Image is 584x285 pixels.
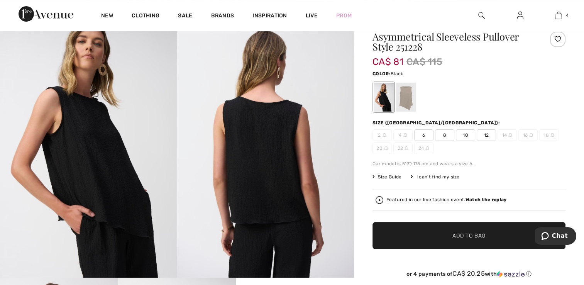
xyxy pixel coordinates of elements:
[372,142,392,154] span: 20
[372,270,565,278] div: or 4 payments of with
[540,11,577,20] a: 4
[518,129,538,141] span: 16
[396,83,416,112] div: Dune
[372,32,533,52] h1: Asymmetrical Sleeveless Pullover Style 251228
[566,12,569,19] span: 4
[372,129,392,141] span: 2
[372,160,565,167] div: Our model is 5'9"/175 cm and wears a size 6.
[478,11,485,20] img: search the website
[306,12,318,20] a: Live
[178,12,192,20] a: Sale
[132,12,159,20] a: Clothing
[452,231,486,239] span: Add to Bag
[456,129,475,141] span: 10
[425,146,429,150] img: ring-m.svg
[497,271,525,278] img: Sezzle
[411,173,459,180] div: I can't find my size
[374,83,394,112] div: Black
[550,133,554,137] img: ring-m.svg
[372,270,565,280] div: or 4 payments ofCA$ 20.25withSezzle Click to learn more about Sezzle
[383,133,386,137] img: ring-m.svg
[393,129,413,141] span: 4
[19,6,73,22] img: 1ère Avenue
[414,129,433,141] span: 6
[414,142,433,154] span: 24
[336,12,352,20] a: Prom
[403,133,407,137] img: ring-m.svg
[466,197,507,202] strong: Watch the replay
[372,71,391,76] span: Color:
[498,129,517,141] span: 14
[177,12,354,278] img: Asymmetrical Sleeveless Pullover Style 251228. 2
[101,12,113,20] a: New
[391,71,403,76] span: Black
[477,129,496,141] span: 12
[511,11,530,20] a: Sign In
[405,146,408,150] img: ring-m.svg
[372,222,565,249] button: Add to Bag
[555,11,562,20] img: My Bag
[529,133,533,137] img: ring-m.svg
[384,146,388,150] img: ring-m.svg
[211,12,234,20] a: Brands
[252,12,287,20] span: Inspiration
[535,227,576,246] iframe: Opens a widget where you can chat to one of our agents
[393,142,413,154] span: 22
[435,129,454,141] span: 8
[517,11,523,20] img: My Info
[386,197,506,202] div: Featured in our live fashion event.
[406,55,442,69] span: CA$ 115
[372,173,401,180] span: Size Guide
[508,133,512,137] img: ring-m.svg
[372,49,403,67] span: CA$ 81
[539,129,559,141] span: 18
[372,119,501,126] div: Size ([GEOGRAPHIC_DATA]/[GEOGRAPHIC_DATA]):
[452,270,485,277] span: CA$ 20.25
[376,196,383,204] img: Watch the replay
